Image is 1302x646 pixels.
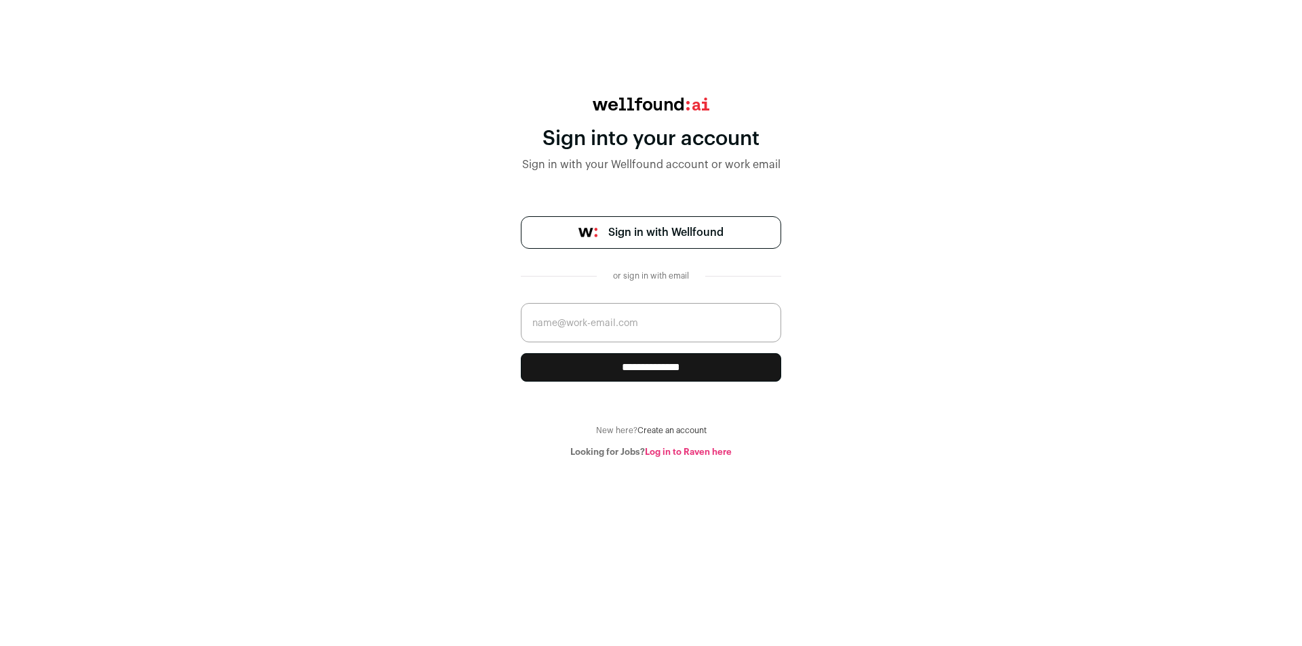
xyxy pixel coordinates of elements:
[521,216,781,249] a: Sign in with Wellfound
[521,157,781,173] div: Sign in with your Wellfound account or work email
[593,98,709,110] img: wellfound:ai
[578,228,597,237] img: wellfound-symbol-flush-black-fb3c872781a75f747ccb3a119075da62bfe97bd399995f84a933054e44a575c4.png
[608,270,694,281] div: or sign in with email
[521,127,781,151] div: Sign into your account
[645,447,732,456] a: Log in to Raven here
[521,447,781,458] div: Looking for Jobs?
[521,425,781,436] div: New here?
[608,224,724,241] span: Sign in with Wellfound
[521,303,781,342] input: name@work-email.com
[637,426,707,435] a: Create an account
